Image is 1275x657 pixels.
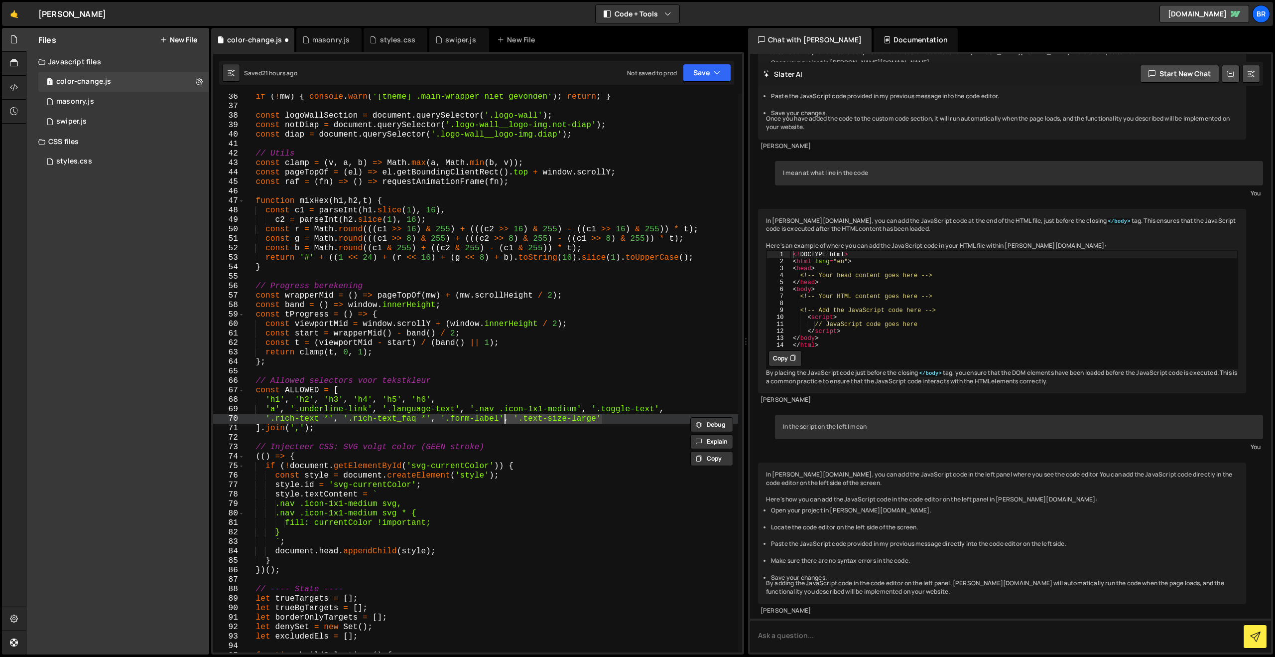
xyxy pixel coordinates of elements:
[1140,65,1219,83] button: Start new chat
[213,499,245,509] div: 79
[761,607,1244,615] div: [PERSON_NAME]
[771,574,1238,582] li: Save your changes.
[874,28,958,52] div: Documentation
[213,386,245,395] div: 67
[213,405,245,414] div: 69
[213,642,245,651] div: 94
[748,28,872,52] div: Chat with [PERSON_NAME]
[213,159,245,168] div: 43
[213,121,245,130] div: 39
[213,130,245,140] div: 40
[213,272,245,282] div: 55
[227,35,282,45] div: color-change.js
[213,206,245,215] div: 48
[213,168,245,177] div: 44
[213,196,245,206] div: 47
[213,234,245,244] div: 51
[771,109,1238,118] li: Save your changes.
[767,335,790,342] div: 13
[771,92,1238,101] li: Paste the JavaScript code provided in my previous message into the code editor.
[596,5,679,23] button: Code + Tools
[758,209,1246,394] div: In [PERSON_NAME][DOMAIN_NAME], you can add the JavaScript code at the end of the HTML file, just ...
[213,481,245,490] div: 77
[767,293,790,300] div: 7
[47,79,53,87] span: 1
[213,433,245,443] div: 72
[56,157,92,166] div: styles.css
[213,320,245,329] div: 60
[56,77,111,86] div: color-change.js
[771,59,1238,67] li: Open your project in [PERSON_NAME][DOMAIN_NAME].
[213,225,245,234] div: 50
[213,537,245,547] div: 83
[771,523,1238,532] li: Locate the code editor on the left side of the screen.
[683,64,731,82] button: Save
[262,69,297,77] div: 21 hours ago
[213,376,245,386] div: 66
[775,415,1263,439] div: In the script on the left I mean
[918,370,943,377] code: </body>
[38,8,106,20] div: [PERSON_NAME]
[38,152,209,171] div: 16297/44027.css
[213,518,245,528] div: 81
[213,594,245,604] div: 89
[244,69,297,77] div: Saved
[690,451,733,466] button: Copy
[312,35,350,45] div: masonry.js
[213,424,245,433] div: 71
[767,300,790,307] div: 8
[771,506,1238,515] li: Open your project in [PERSON_NAME][DOMAIN_NAME].
[777,442,1261,452] div: You
[213,443,245,452] div: 73
[690,434,733,449] button: Explain
[767,265,790,272] div: 3
[690,417,733,432] button: Debug
[775,161,1263,185] div: I mean at what line in the code
[213,348,245,357] div: 63
[213,547,245,556] div: 84
[160,36,197,44] button: New File
[767,258,790,265] div: 2
[38,34,56,45] h2: Files
[761,396,1244,404] div: [PERSON_NAME]
[497,35,539,45] div: New File
[56,97,94,106] div: masonry.js
[445,35,476,45] div: swiper.js
[38,72,209,92] div: 16297/44719.js
[213,244,245,253] div: 52
[1252,5,1270,23] a: Br
[213,414,245,424] div: 70
[38,92,209,112] div: 16297/44199.js
[763,69,803,79] h2: Slater AI
[213,149,245,159] div: 42
[767,328,790,335] div: 12
[213,291,245,301] div: 57
[767,314,790,321] div: 10
[758,463,1246,604] div: In [PERSON_NAME][DOMAIN_NAME], you can add the JavaScript code in the left panel where you see th...
[627,69,677,77] div: Not saved to prod
[767,321,790,328] div: 11
[26,132,209,152] div: CSS files
[1159,5,1249,23] a: [DOMAIN_NAME]
[213,301,245,310] div: 58
[213,310,245,320] div: 59
[26,52,209,72] div: Javascript files
[767,286,790,293] div: 6
[213,509,245,518] div: 80
[213,471,245,481] div: 76
[213,452,245,462] div: 74
[767,342,790,349] div: 14
[213,575,245,585] div: 87
[771,557,1238,565] li: Make sure there are no syntax errors in the code.
[213,102,245,111] div: 37
[777,188,1261,198] div: You
[213,623,245,632] div: 92
[2,2,26,26] a: 🤙
[213,92,245,102] div: 36
[767,251,790,258] div: 1
[380,35,416,45] div: styles.css
[213,604,245,613] div: 90
[213,367,245,376] div: 65
[38,112,209,132] div: 16297/44014.js
[213,140,245,149] div: 41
